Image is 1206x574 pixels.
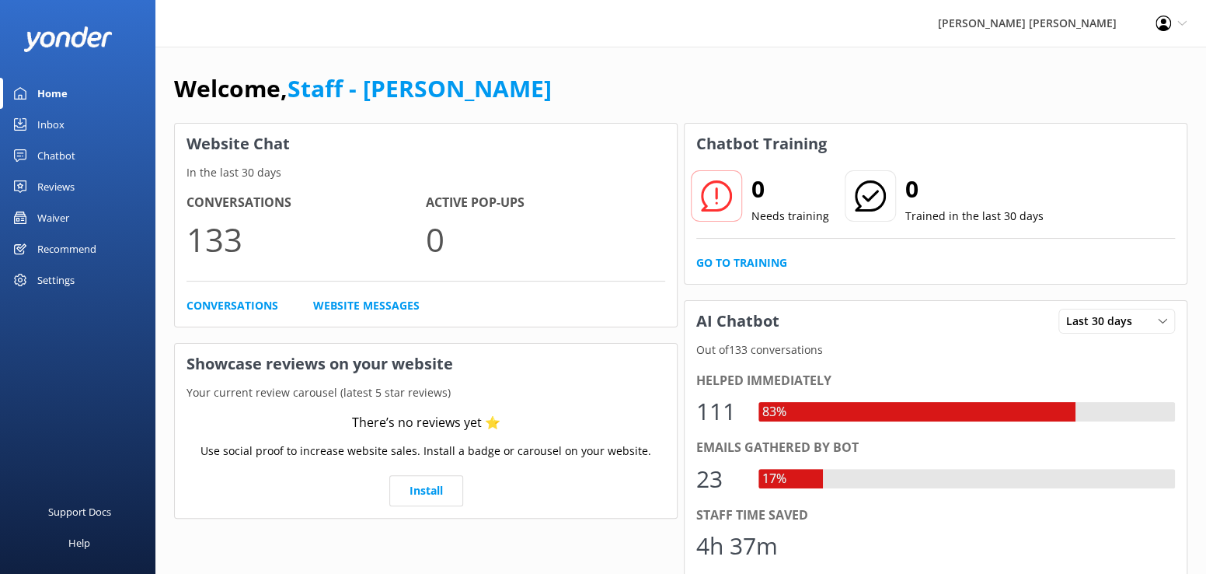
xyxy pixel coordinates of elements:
[685,124,838,164] h3: Chatbot Training
[758,469,790,489] div: 17%
[37,264,75,296] div: Settings
[696,254,787,271] a: Go to Training
[758,402,790,422] div: 83%
[751,208,829,225] p: Needs training
[426,193,665,213] h4: Active Pop-ups
[37,233,96,264] div: Recommend
[37,202,69,233] div: Waiver
[751,170,829,208] h2: 0
[186,193,426,213] h4: Conversations
[68,527,90,558] div: Help
[696,371,1175,391] div: Helped immediately
[175,124,677,164] h3: Website Chat
[48,496,111,527] div: Support Docs
[37,109,64,140] div: Inbox
[37,140,75,171] div: Chatbot
[696,460,743,498] div: 23
[175,164,677,181] p: In the last 30 days
[696,393,743,430] div: 111
[23,26,113,52] img: yonder-white-logo.png
[186,297,278,314] a: Conversations
[685,301,791,341] h3: AI Chatbot
[174,70,552,107] h1: Welcome,
[37,78,68,109] div: Home
[696,527,778,565] div: 4h 37m
[313,297,420,314] a: Website Messages
[288,72,552,104] a: Staff - [PERSON_NAME]
[37,171,75,202] div: Reviews
[905,170,1044,208] h2: 0
[389,475,463,506] a: Install
[1066,313,1142,330] span: Last 30 days
[685,341,1187,359] p: Out of 133 conversations
[426,213,665,265] p: 0
[696,506,1175,526] div: Staff time saved
[186,213,426,265] p: 133
[175,344,677,384] h3: Showcase reviews on your website
[200,443,651,460] p: Use social proof to increase website sales. Install a badge or carousel on your website.
[696,438,1175,458] div: Emails gathered by bot
[352,413,500,433] div: There’s no reviews yet ⭐
[175,384,677,401] p: Your current review carousel (latest 5 star reviews)
[905,208,1044,225] p: Trained in the last 30 days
